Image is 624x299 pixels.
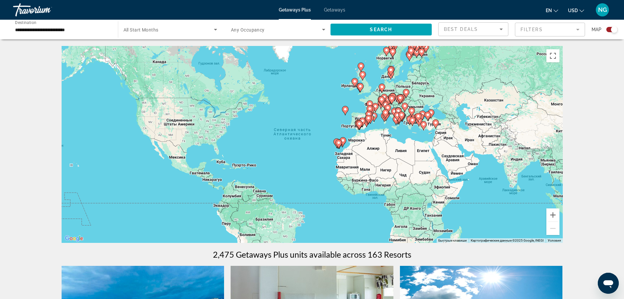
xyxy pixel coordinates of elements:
span: en [546,8,552,13]
span: All Start Months [123,27,159,32]
a: Travorium [13,1,79,18]
button: Быстрые клавиши [438,238,467,243]
button: Увеличить [546,208,559,222]
button: Change language [546,6,558,15]
span: Map [592,25,601,34]
a: Getaways Plus [279,7,311,12]
span: Search [370,27,392,32]
span: Картографические данные ©2025 Google, INEGI [471,239,544,242]
mat-select: Sort by [444,25,503,33]
a: Getaways [324,7,345,12]
button: Change currency [568,6,584,15]
h1: 2,475 Getaways Plus units available across 163 Resorts [213,249,411,259]
button: Filter [515,22,585,37]
iframe: Кнопка запуска окна обмена сообщениями [598,273,619,294]
span: Any Occupancy [231,27,265,32]
button: Включить полноэкранный режим [546,49,559,62]
button: Уменьшить [546,222,559,235]
span: Destination [15,20,36,25]
img: Google [63,234,85,243]
button: Search [331,24,432,35]
span: NG [598,7,607,13]
button: User Menu [594,3,611,17]
span: USD [568,8,578,13]
a: Открыть эту область в Google Картах (в новом окне) [63,234,85,243]
span: Best Deals [444,27,478,32]
a: Условия (ссылка откроется в новой вкладке) [548,239,561,242]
